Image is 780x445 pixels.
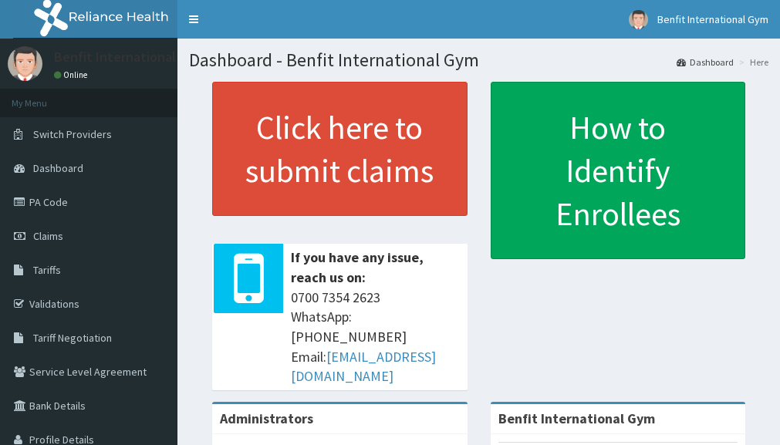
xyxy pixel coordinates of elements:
li: Here [735,56,768,69]
a: Click here to submit claims [212,82,468,216]
span: Tariffs [33,263,61,277]
a: [EMAIL_ADDRESS][DOMAIN_NAME] [291,348,436,386]
a: How to Identify Enrollees [491,82,746,259]
h1: Dashboard - Benfit International Gym [189,50,768,70]
span: Dashboard [33,161,83,175]
a: Dashboard [677,56,734,69]
span: Tariff Negotiation [33,331,112,345]
b: If you have any issue, reach us on: [291,248,424,286]
span: 0700 7354 2623 WhatsApp: [PHONE_NUMBER] Email: [291,288,460,387]
p: Benfit International Gym [54,50,205,64]
img: User Image [629,10,648,29]
span: Benfit International Gym [657,12,768,26]
span: Claims [33,229,63,243]
b: Administrators [220,410,313,427]
span: Switch Providers [33,127,112,141]
img: User Image [8,46,42,81]
a: Online [54,69,91,80]
strong: Benfit International Gym [498,410,655,427]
